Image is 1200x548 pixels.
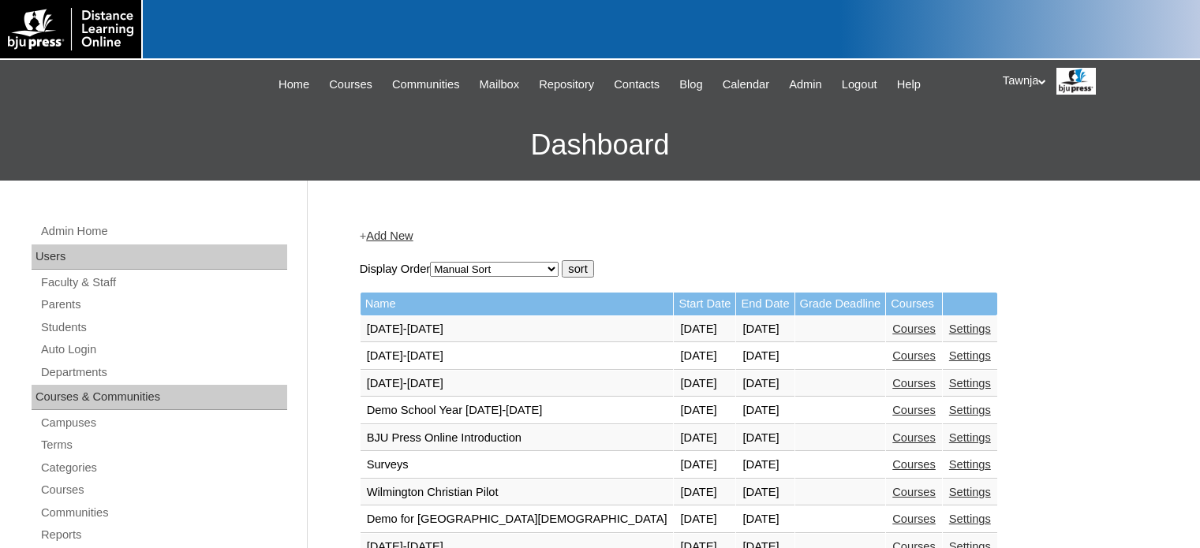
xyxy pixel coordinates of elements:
[892,513,936,525] a: Courses
[614,76,660,94] span: Contacts
[361,316,674,343] td: [DATE]-[DATE]
[360,260,1141,278] form: Display Order
[531,76,602,94] a: Repository
[39,435,287,455] a: Terms
[842,76,877,94] span: Logout
[39,503,287,523] a: Communities
[892,431,936,444] a: Courses
[715,76,777,94] a: Calendar
[674,371,735,397] td: [DATE]
[562,260,593,278] input: sort
[949,349,991,362] a: Settings
[949,404,991,416] a: Settings
[39,525,287,545] a: Reports
[39,222,287,241] a: Admin Home
[361,371,674,397] td: [DATE]-[DATE]
[897,76,921,94] span: Help
[384,76,468,94] a: Communities
[329,76,372,94] span: Courses
[679,76,702,94] span: Blog
[892,377,936,390] a: Courses
[361,452,674,479] td: Surveys
[892,458,936,471] a: Courses
[472,76,528,94] a: Mailbox
[606,76,667,94] a: Contacts
[361,506,674,533] td: Demo for [GEOGRAPHIC_DATA][DEMOGRAPHIC_DATA]
[789,76,822,94] span: Admin
[361,479,674,506] td: Wilmington Christian Pilot
[39,273,287,293] a: Faculty & Staff
[674,397,735,424] td: [DATE]
[736,452,794,479] td: [DATE]
[949,431,991,444] a: Settings
[892,322,936,335] a: Courses
[674,479,735,506] td: [DATE]
[949,458,991,471] a: Settings
[949,377,991,390] a: Settings
[39,340,287,360] a: Auto Login
[671,76,710,94] a: Blog
[674,506,735,533] td: [DATE]
[360,228,1141,244] div: +
[674,343,735,370] td: [DATE]
[736,343,794,370] td: [DATE]
[39,480,287,500] a: Courses
[279,76,309,94] span: Home
[892,486,936,498] a: Courses
[736,293,794,315] td: End Date
[892,404,936,416] a: Courses
[1003,68,1184,95] div: Tawnja
[736,371,794,397] td: [DATE]
[736,425,794,452] td: [DATE]
[736,397,794,424] td: [DATE]
[674,452,735,479] td: [DATE]
[736,506,794,533] td: [DATE]
[781,76,830,94] a: Admin
[886,293,942,315] td: Courses
[361,425,674,452] td: BJU Press Online Introduction
[39,413,287,433] a: Campuses
[949,513,991,525] a: Settings
[674,316,735,343] td: [DATE]
[361,343,674,370] td: [DATE]-[DATE]
[834,76,885,94] a: Logout
[8,8,133,50] img: logo-white.png
[892,349,936,362] a: Courses
[736,479,794,506] td: [DATE]
[392,76,460,94] span: Communities
[39,458,287,478] a: Categories
[674,425,735,452] td: [DATE]
[8,110,1192,181] h3: Dashboard
[39,318,287,337] a: Students
[736,316,794,343] td: [DATE]
[271,76,317,94] a: Home
[366,229,413,242] a: Add New
[539,76,594,94] span: Repository
[1056,68,1096,95] img: Tawnja / Distance Learning Online Staff
[795,293,886,315] td: Grade Deadline
[723,76,769,94] span: Calendar
[361,293,674,315] td: Name
[361,397,674,424] td: Demo School Year [DATE]-[DATE]
[32,244,287,270] div: Users
[32,385,287,410] div: Courses & Communities
[674,293,735,315] td: Start Date
[949,486,991,498] a: Settings
[480,76,520,94] span: Mailbox
[321,76,380,94] a: Courses
[889,76,929,94] a: Help
[949,322,991,335] a: Settings
[39,295,287,315] a: Parents
[39,363,287,382] a: Departments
